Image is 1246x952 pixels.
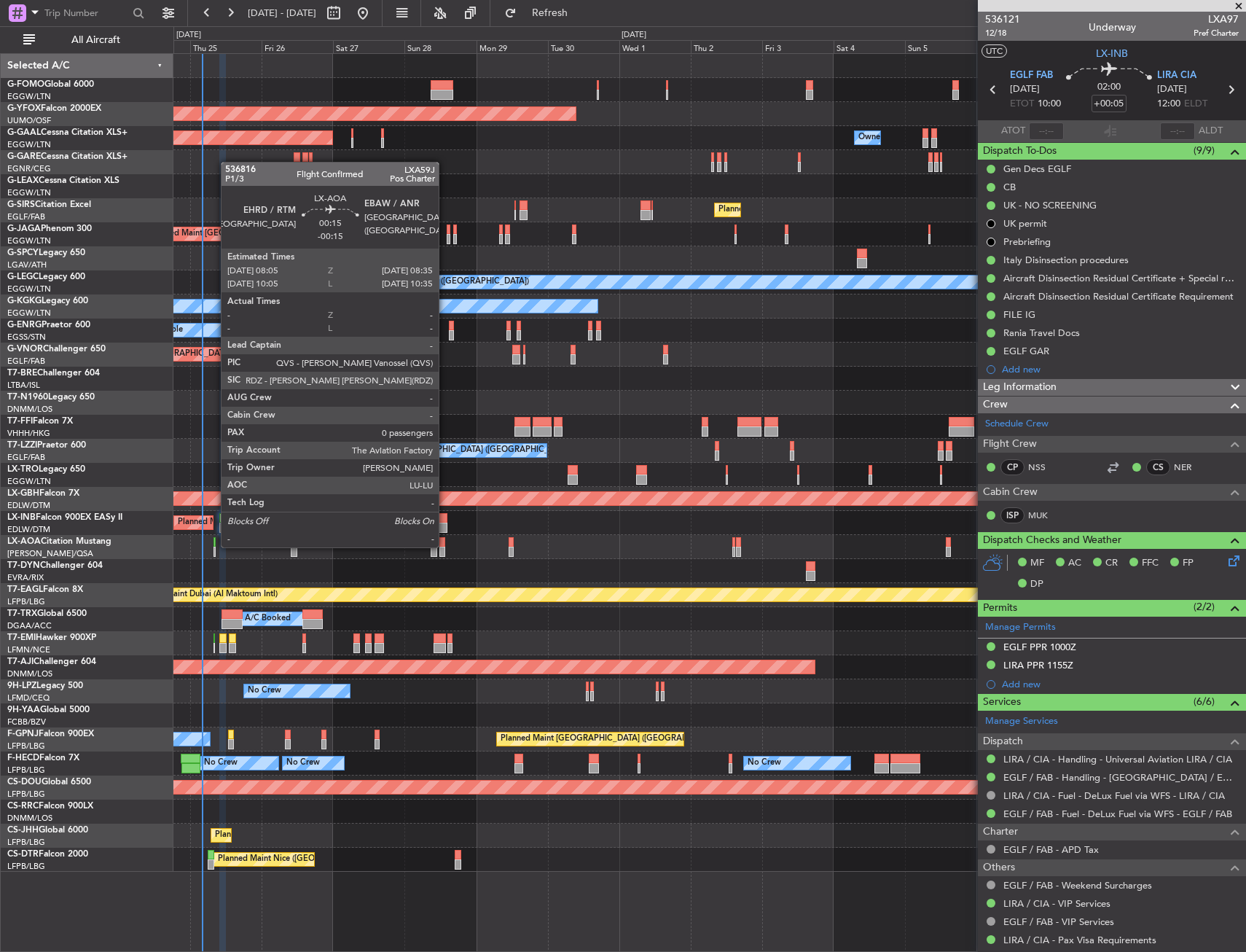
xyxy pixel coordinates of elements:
a: DGAA/ACC [7,620,52,631]
a: T7-TRXGlobal 6500 [7,609,87,618]
a: T7-EAGLFalcon 8X [7,585,83,594]
span: Permits [983,600,1017,617]
a: EGGW/LTN [7,139,51,150]
span: Cabin Crew [983,484,1038,501]
a: LGAV/ATH [7,260,47,270]
span: EGLF FAB [1010,69,1053,83]
a: LX-TROLegacy 650 [7,465,85,474]
a: LFPB/LBG [7,837,45,848]
a: LIRA / CIA - VIP Services [1003,897,1110,910]
span: CS-DOU [7,778,42,787]
a: UUMO/OSF [7,115,51,126]
a: 9H-YAAGlobal 5000 [7,706,90,714]
a: LX-INBFalcon 900EX EASy II [7,513,122,522]
div: Aircraft Disinsection Residual Certificate Requirement [1003,290,1234,303]
div: No Crew [286,752,320,774]
div: EGLF PPR 1000Z [1003,641,1076,653]
div: EGLF GAR [1003,345,1049,357]
span: Services [983,694,1021,711]
div: No Crew [248,680,281,702]
a: Schedule Crew [985,417,1049,432]
span: T7-LZZI [7,441,37,450]
a: EGLF/FAB [7,211,45,222]
a: EGSS/STN [7,332,46,343]
div: FILE IG [1003,308,1035,321]
span: All Aircraft [38,35,154,45]
a: EGLF/FAB [7,356,45,367]
div: Gen Decs EGLF [1003,163,1071,175]
a: G-LEGCLegacy 600 [7,273,85,281]
div: A/C Unavailable [GEOGRAPHIC_DATA] ([GEOGRAPHIC_DATA]) [292,271,529,293]
div: Add new [1002,363,1239,375]
a: EGLF / FAB - Handling - [GEOGRAPHIC_DATA] / EGLF / FAB [1003,771,1239,784]
span: T7-AJI [7,658,34,666]
div: Italy Disinsection procedures [1003,254,1129,266]
span: LIRA CIA [1157,69,1196,83]
span: Crew [983,397,1008,413]
a: T7-N1960Legacy 650 [7,393,95,402]
div: Prebriefing [1003,235,1051,248]
a: CS-JHHGlobal 6000 [7,826,88,835]
span: F-GPNJ [7,730,39,738]
a: EGGW/LTN [7,284,51,294]
span: DP [1030,577,1043,592]
a: CS-RRCFalcon 900LX [7,802,93,811]
span: G-SIRS [7,200,35,209]
button: All Aircraft [16,28,158,52]
span: G-GARE [7,152,41,161]
span: 536121 [985,12,1020,27]
span: CR [1105,556,1118,571]
span: LXA97 [1194,12,1239,27]
span: AC [1068,556,1081,571]
span: G-YFOX [7,104,41,113]
a: LX-GBHFalcon 7X [7,489,79,498]
div: Planned Maint Dubai (Al Maktoum Intl) [134,584,278,606]
a: EGLF / FAB - Fuel - DeLux Fuel via WFS - EGLF / FAB [1003,808,1232,820]
span: T7-BRE [7,369,37,378]
a: LFMD/CEQ [7,692,50,703]
a: G-JAGAPhenom 300 [7,225,92,233]
span: T7-N1960 [7,393,48,402]
div: ISP [1000,507,1024,523]
button: UTC [981,44,1007,58]
a: LFPB/LBG [7,765,45,776]
span: 12:00 [1157,97,1180,112]
a: 9H-LPZLegacy 500 [7,682,83,690]
span: 12/18 [985,27,1020,39]
a: DNMM/LOS [7,668,52,679]
div: [DATE] [622,29,646,42]
span: [DATE] [1157,82,1187,97]
input: --:-- [1029,122,1064,140]
a: EDLW/DTM [7,524,50,535]
a: DNMM/LOS [7,813,52,824]
span: (9/9) [1194,143,1215,158]
a: LFPB/LBG [7,596,45,607]
a: G-YFOXFalcon 2000EX [7,104,101,113]
span: G-LEGC [7,273,39,281]
span: FP [1183,556,1194,571]
span: CS-DTR [7,850,39,859]
span: LX-INB [1096,46,1128,61]
a: EVRA/RIX [7,572,44,583]
span: (6/6) [1194,694,1215,709]
div: LIRA PPR 1155Z [1003,659,1073,671]
div: Aircraft Disinsection Residual Certificate + Special request [1003,272,1239,284]
div: No Crew [204,752,238,774]
a: LFPB/LBG [7,789,45,800]
a: LIRA / CIA - Handling - Universal Aviation LIRA / CIA [1003,753,1232,765]
a: EGGW/LTN [7,235,51,246]
div: Planned Maint [GEOGRAPHIC_DATA] ([GEOGRAPHIC_DATA]) [718,199,948,221]
span: Others [983,859,1015,876]
a: [PERSON_NAME]/QSA [7,548,93,559]
a: G-FOMOGlobal 6000 [7,80,94,89]
span: ETOT [1010,97,1034,112]
div: Mon 29 [477,40,548,53]
a: EGGW/LTN [7,476,51,487]
a: G-SPCYLegacy 650 [7,249,85,257]
span: G-JAGA [7,225,41,233]
span: G-SPCY [7,249,39,257]
a: NER [1174,461,1207,474]
div: CB [1003,181,1016,193]
a: EGGW/LTN [7,308,51,319]
a: T7-DYNChallenger 604 [7,561,103,570]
